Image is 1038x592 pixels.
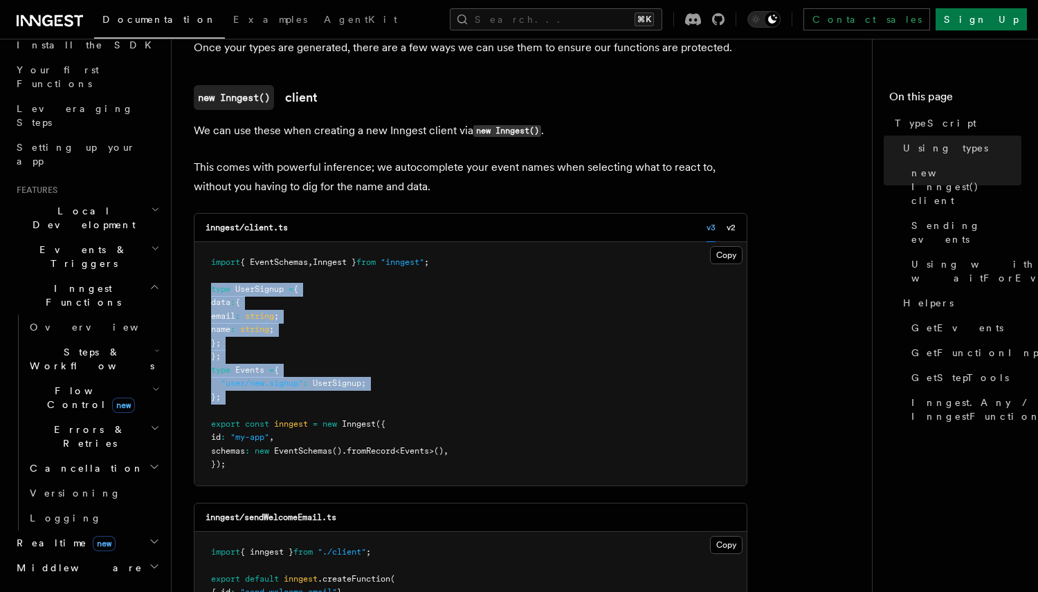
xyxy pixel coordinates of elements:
span: type [211,365,230,375]
a: Overview [24,315,163,340]
span: < [395,446,400,456]
span: AgentKit [324,14,397,25]
code: inngest/client.ts [206,223,288,232]
div: Inngest Functions [11,315,163,530]
button: Steps & Workflows [24,340,163,378]
a: Contact sales [803,8,930,30]
p: This comes with powerful inference; we autocomplete your event names when selecting what to react... [194,158,747,196]
span: Inngest [342,419,376,429]
span: , [444,446,448,456]
p: Once your types are generated, there are a few ways we can use them to ensure our functions are p... [194,38,747,57]
button: Flow Controlnew [24,378,163,417]
span: schemas [211,446,245,456]
span: default [245,574,279,584]
span: GetStepTools [911,371,1009,385]
button: Middleware [11,555,163,580]
span: string [245,311,274,321]
span: : [245,446,250,456]
span: ; [274,311,279,321]
span: name [211,324,230,334]
span: }; [211,392,221,402]
span: Logging [30,512,102,524]
span: ; [269,324,274,334]
span: Steps & Workflows [24,345,154,373]
span: Realtime [11,536,116,550]
span: new [322,419,337,429]
span: ; [424,257,429,267]
span: Inngest } [313,257,356,267]
span: Cancellation [24,461,144,475]
a: Setting up your app [11,135,163,174]
span: Examples [233,14,307,25]
span: inngest [284,574,318,584]
span: const [245,419,269,429]
span: >() [429,446,444,456]
span: "user/new.signup" [221,378,303,388]
span: () [332,446,342,456]
code: inngest/sendWelcomeEmail.ts [206,512,336,522]
span: new Inngest() client [911,166,1021,207]
span: Middleware [11,561,143,575]
span: data [211,297,230,307]
button: Search...⌘K [450,8,662,30]
span: new [93,536,116,551]
a: Using with waitForEvent [906,252,1021,290]
span: : [221,432,226,442]
span: .createFunction [318,574,390,584]
span: .fromRecord [342,446,395,456]
span: Events & Triggers [11,243,151,270]
a: Inngest.Any / InngestFunction.Any [906,390,1021,429]
span: "my-app" [230,432,269,442]
button: Copy [710,246,743,264]
a: AgentKit [316,4,406,37]
code: new Inngest() [473,125,541,137]
span: "./client" [318,547,366,557]
button: Errors & Retries [24,417,163,456]
button: Events & Triggers [11,237,163,276]
code: new Inngest() [194,85,274,110]
span: { [293,284,298,294]
a: GetStepTools [906,365,1021,390]
span: export [211,574,240,584]
a: Using types [898,136,1021,160]
span: Documentation [102,14,217,25]
span: Your first Functions [17,64,99,89]
span: : [230,324,235,334]
a: Documentation [94,4,225,39]
span: Using types [903,141,988,155]
button: Cancellation [24,456,163,481]
span: Features [11,185,57,196]
span: Events [235,365,264,375]
span: : [235,311,240,321]
span: Versioning [30,488,121,499]
a: Versioning [24,481,163,506]
span: = [269,365,274,375]
button: Copy [710,536,743,554]
kbd: ⌘K [635,12,654,26]
span: Install the SDK [17,39,160,50]
span: new [112,398,135,413]
button: Toggle dark mode [747,11,781,28]
a: Leveraging Steps [11,96,163,135]
span: from [356,257,376,267]
span: Flow Control [24,384,152,411]
span: { [274,365,279,375]
span: Events [400,446,429,456]
span: Setting up your app [17,142,136,167]
a: Your first Functions [11,57,163,96]
span: string [240,324,269,334]
span: GetEvents [911,321,1003,335]
a: TypeScript [889,111,1021,136]
span: ( [390,574,395,584]
span: UserSignup [235,284,284,294]
span: Local Development [11,204,151,232]
a: new Inngest()client [194,85,318,110]
a: Helpers [898,290,1021,315]
span: import [211,257,240,267]
a: new Inngest() client [906,160,1021,213]
span: }); [211,459,226,469]
span: from [293,547,313,557]
span: : [230,297,235,307]
span: ; [361,378,366,388]
span: : [303,378,308,388]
